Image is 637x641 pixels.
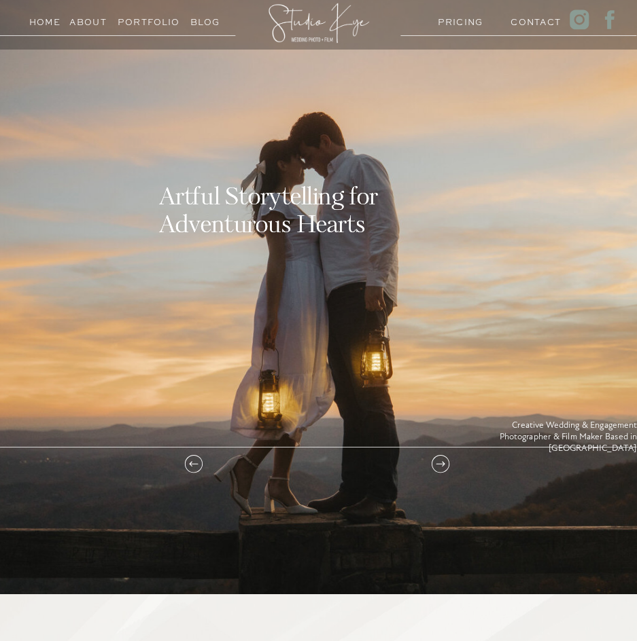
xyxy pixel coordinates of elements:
a: PRICING [438,14,479,24]
a: Contact [511,14,551,24]
a: Portfolio [118,15,166,25]
h1: Artful Storytelling for Adventurous Hearts [159,185,459,237]
a: Home [24,15,65,25]
a: About [69,15,107,25]
p: Creative Wedding & Engagement Photographer & Film Maker Based in [GEOGRAPHIC_DATA] [429,420,637,486]
a: Blog [181,15,229,25]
